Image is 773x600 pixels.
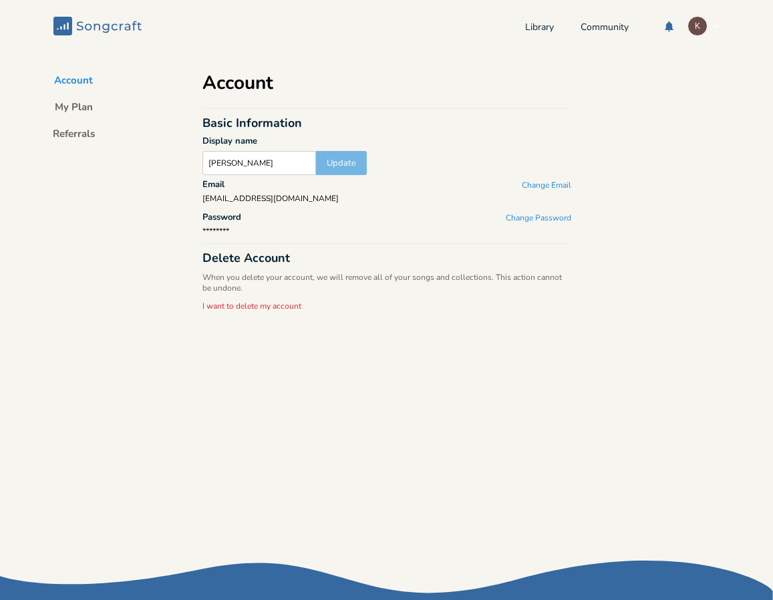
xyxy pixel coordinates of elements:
button: My Plan [44,100,104,119]
button: Account [43,73,104,92]
button: I want to delete my account [202,301,301,313]
div: Basic Information [202,117,571,129]
div: [EMAIL_ADDRESS][DOMAIN_NAME] [202,194,571,202]
div: Display name [202,137,571,146]
a: Library [525,23,554,34]
a: Community [581,23,629,34]
button: Change Password [506,213,571,224]
div: Password [202,213,241,222]
button: Change Email [522,180,571,192]
input: Songcraft Sam [202,151,316,175]
button: K [687,16,720,36]
div: Delete Account [202,252,571,264]
p: When you delete your account, we will remove all of your songs and collections. This action canno... [202,272,571,293]
button: Referrals [42,127,106,146]
div: Email [202,180,224,189]
button: Update [316,151,367,175]
div: Kat Jo [687,16,708,36]
h1: Account [202,73,273,92]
